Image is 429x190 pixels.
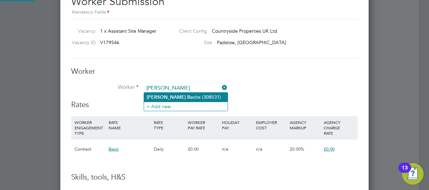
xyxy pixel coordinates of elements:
h3: Rates [71,100,358,110]
div: £0.00 [186,139,220,159]
li: + Add new [144,102,228,111]
div: AGENCY MARKUP [288,116,322,134]
div: 13 [402,168,408,177]
div: HOLIDAY PAY [220,116,254,134]
label: Vacancy ID [68,39,95,45]
span: Countryside Properties UK Ltd [212,28,277,34]
span: n/a [256,146,262,152]
div: RATE NAME [107,116,152,134]
span: V179546 [100,39,119,45]
span: n/a [222,146,228,152]
b: [PERSON_NAME] [147,94,186,100]
h3: Skills, tools, H&S [71,172,358,182]
div: Mandatory Fields [71,9,358,16]
span: 1 x Assistant Site Manager [100,28,156,34]
button: Open Resource Center, 13 new notifications [402,163,424,185]
label: Vacancy [68,28,95,34]
span: Padstow, [GEOGRAPHIC_DATA] [217,39,286,45]
li: he (308531) [144,93,228,102]
div: Contract [73,139,107,159]
div: WORKER ENGAGEMENT TYPE [73,116,107,139]
label: Worker [71,84,139,91]
div: RATE TYPE [152,116,186,134]
span: 20.00% [290,146,304,152]
div: EMPLOYER COST [254,116,288,134]
span: £0.00 [324,146,335,152]
div: Daily [152,139,186,159]
div: WORKER PAY RATE [186,116,220,134]
input: Search for... [144,83,227,93]
label: Client Config [174,28,207,34]
h3: Worker [71,67,358,76]
b: Bac [187,94,195,100]
label: Site [174,39,212,45]
div: AGENCY CHARGE RATE [322,116,356,139]
span: Basic [109,146,119,152]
